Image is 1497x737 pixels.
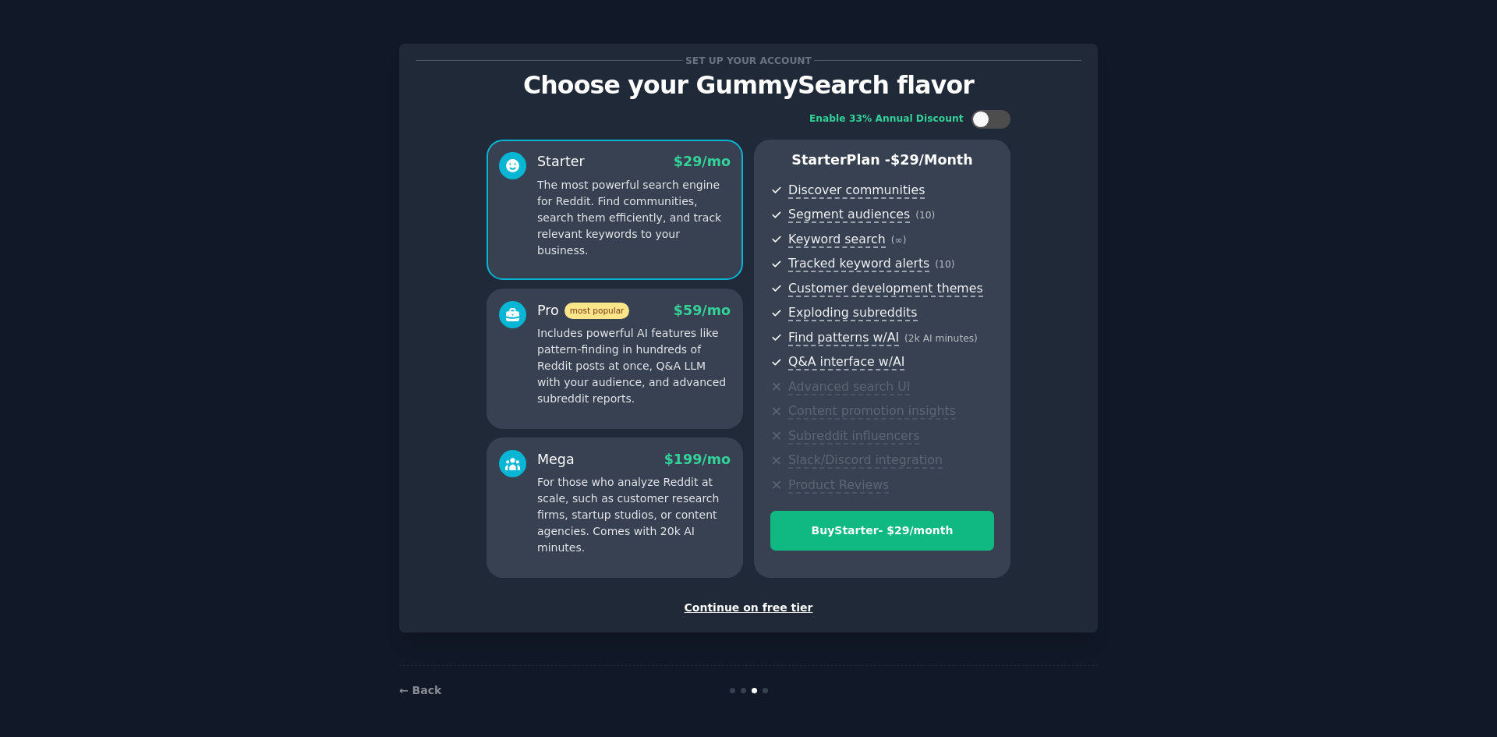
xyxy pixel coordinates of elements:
[788,477,889,494] span: Product Reviews
[788,452,943,469] span: Slack/Discord integration
[788,428,919,445] span: Subreddit influencers
[683,52,815,69] span: Set up your account
[788,354,904,370] span: Q&A interface w/AI
[915,210,935,221] span: ( 10 )
[904,333,978,344] span: ( 2k AI minutes )
[788,256,929,272] span: Tracked keyword alerts
[674,154,731,169] span: $ 29 /mo
[788,403,956,420] span: Content promotion insights
[788,330,899,346] span: Find patterns w/AI
[770,511,994,551] button: BuyStarter- $29/month
[788,232,886,248] span: Keyword search
[771,523,993,539] div: Buy Starter - $ 29 /month
[537,325,731,407] p: Includes powerful AI features like pattern-finding in hundreds of Reddit posts at once, Q&A LLM w...
[664,452,731,467] span: $ 199 /mo
[416,600,1081,616] div: Continue on free tier
[416,72,1081,99] p: Choose your GummySearch flavor
[537,152,585,172] div: Starter
[809,112,964,126] div: Enable 33% Annual Discount
[537,301,629,321] div: Pro
[399,684,441,696] a: ← Back
[890,152,973,168] span: $ 29 /month
[935,259,954,270] span: ( 10 )
[891,235,907,246] span: ( ∞ )
[788,305,917,321] span: Exploding subreddits
[788,379,910,395] span: Advanced search UI
[788,207,910,223] span: Segment audiences
[564,303,630,319] span: most popular
[537,474,731,556] p: For those who analyze Reddit at scale, such as customer research firms, startup studios, or conte...
[674,303,731,318] span: $ 59 /mo
[770,151,994,170] p: Starter Plan -
[537,450,575,469] div: Mega
[537,177,731,259] p: The most powerful search engine for Reddit. Find communities, search them efficiently, and track ...
[788,182,925,199] span: Discover communities
[788,281,983,297] span: Customer development themes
